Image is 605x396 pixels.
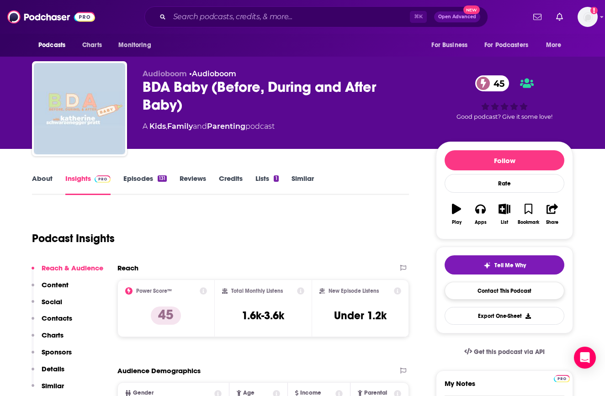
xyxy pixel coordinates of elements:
a: Show notifications dropdown [530,9,545,25]
div: Search podcasts, credits, & more... [144,6,488,27]
p: Reach & Audience [42,264,103,272]
p: Contacts [42,314,72,322]
div: 131 [158,175,167,182]
button: open menu [478,37,541,54]
button: tell me why sparkleTell Me Why [445,255,564,275]
div: Rate [445,174,564,193]
span: • [189,69,236,78]
span: New [463,5,480,14]
a: Similar [292,174,314,195]
button: Contacts [32,314,72,331]
button: Reach & Audience [32,264,103,280]
div: A podcast [143,121,275,132]
div: 1 [274,175,278,182]
h3: 1.6k-3.6k [242,309,284,322]
a: Episodes131 [123,174,167,195]
a: Family [167,122,193,131]
a: Credits [219,174,243,195]
p: Similar [42,381,64,390]
img: Podchaser - Follow, Share and Rate Podcasts [7,8,95,26]
a: InsightsPodchaser Pro [65,174,111,195]
button: open menu [425,37,479,54]
button: Sponsors [32,348,72,364]
button: open menu [540,37,573,54]
h2: Total Monthly Listens [231,288,283,294]
div: Apps [475,220,487,225]
div: Open Intercom Messenger [574,347,596,369]
a: Parenting [207,122,245,131]
button: Share [541,198,564,231]
a: Charts [76,37,107,54]
span: Tell Me Why [494,262,526,269]
img: tell me why sparkle [483,262,491,269]
p: Content [42,280,69,289]
span: Open Advanced [438,15,476,19]
span: Charts [82,39,102,52]
h3: Under 1.2k [334,309,387,322]
p: 45 [151,306,181,325]
a: Reviews [180,174,206,195]
button: open menu [112,37,163,54]
span: Good podcast? Give it some love! [456,113,552,120]
div: List [501,220,508,225]
div: Bookmark [518,220,539,225]
button: List [493,198,516,231]
div: Share [546,220,558,225]
a: Kids [149,122,166,131]
label: My Notes [445,379,564,395]
h2: Reach [117,264,138,272]
a: Pro website [554,374,570,382]
img: Podchaser Pro [554,375,570,382]
img: Podchaser Pro [95,175,111,183]
span: Gender [133,390,154,396]
span: and [193,122,207,131]
span: 45 [484,75,509,91]
span: Audioboom [143,69,187,78]
a: Get this podcast via API [457,341,552,363]
p: Social [42,297,62,306]
button: Apps [468,198,492,231]
a: Show notifications dropdown [552,9,567,25]
span: More [546,39,562,52]
span: Monitoring [118,39,151,52]
a: About [32,174,53,195]
h2: Audience Demographics [117,366,201,375]
a: Audioboom [192,69,236,78]
button: Play [445,198,468,231]
a: Contact This Podcast [445,282,564,300]
button: Export One-Sheet [445,307,564,325]
button: Show profile menu [578,7,598,27]
button: Follow [445,150,564,170]
div: 45Good podcast? Give it some love! [436,69,573,126]
span: Get this podcast via API [474,348,545,356]
p: Charts [42,331,64,339]
p: Sponsors [42,348,72,356]
span: For Business [431,39,467,52]
span: ⌘ K [410,11,427,23]
a: 45 [475,75,509,91]
span: Podcasts [38,39,65,52]
button: open menu [32,37,77,54]
span: Income [300,390,321,396]
input: Search podcasts, credits, & more... [170,10,410,24]
button: Content [32,280,69,297]
button: Details [32,364,64,381]
img: User Profile [578,7,598,27]
span: For Podcasters [484,39,528,52]
span: Logged in as maria_elle [578,7,598,27]
button: Bookmark [516,198,540,231]
h2: Power Score™ [136,288,172,294]
img: BDA Baby (Before, During and After Baby) [34,63,125,154]
button: Charts [32,331,64,348]
p: Details [42,364,64,373]
span: , [166,122,167,131]
h2: New Episode Listens [329,288,379,294]
svg: Add a profile image [590,7,598,14]
h1: Podcast Insights [32,232,115,245]
button: Social [32,297,62,314]
a: Lists1 [255,174,278,195]
button: Open AdvancedNew [434,11,480,22]
span: Age [243,390,255,396]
